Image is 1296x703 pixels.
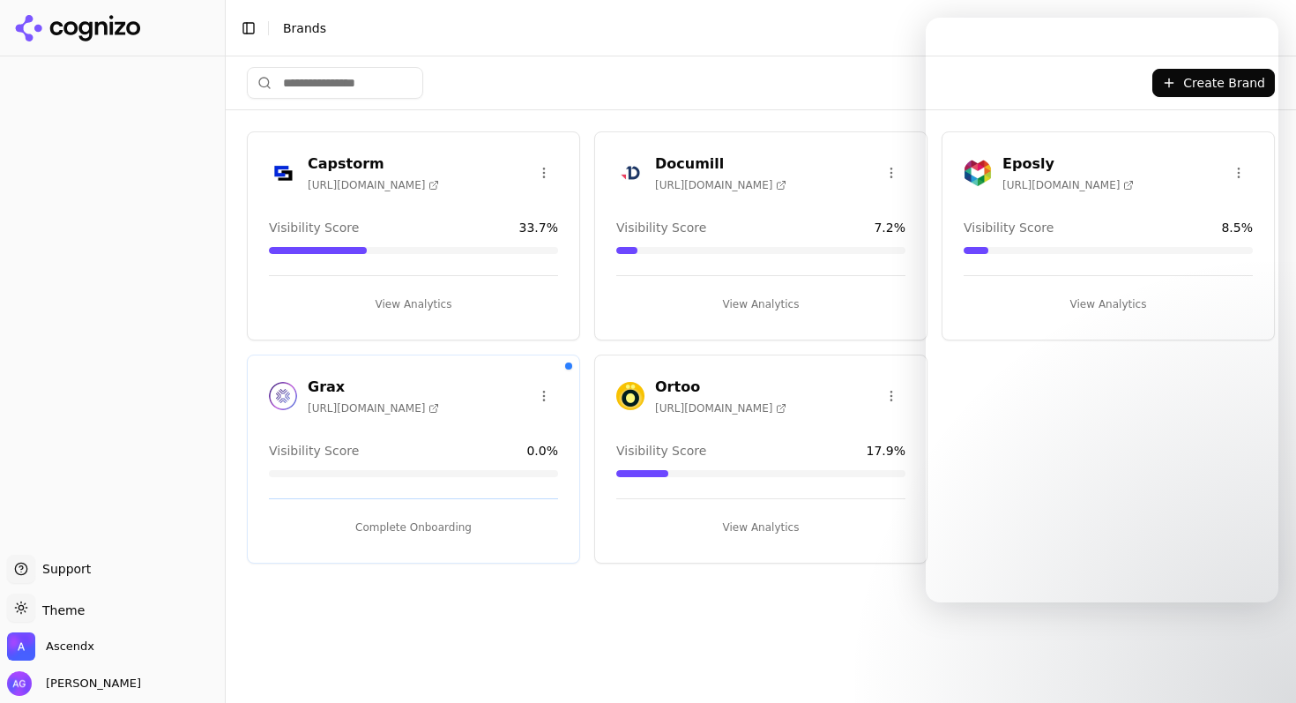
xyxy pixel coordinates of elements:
[7,671,141,696] button: Open user button
[616,290,905,318] button: View Analytics
[526,442,558,460] span: 0.0 %
[269,159,297,187] img: Capstorm
[35,560,91,578] span: Support
[269,290,558,318] button: View Analytics
[283,21,326,35] span: Brands
[308,377,439,398] h3: Grax
[1236,617,1278,659] iframe: Intercom live chat
[655,153,786,175] h3: Documill
[46,639,94,654] span: Ascendx
[308,401,439,415] span: [URL][DOMAIN_NAME]
[616,513,905,542] button: View Analytics
[269,513,558,542] button: Complete Onboarding
[655,178,786,192] span: [URL][DOMAIN_NAME]
[283,19,1247,37] nav: breadcrumb
[926,18,1278,602] iframe: Intercom live chat
[39,676,141,692] span: [PERSON_NAME]
[616,159,644,187] img: Documill
[308,178,439,192] span: [URL][DOMAIN_NAME]
[269,442,359,460] span: Visibility Score
[308,153,439,175] h3: Capstorm
[35,603,85,617] span: Theme
[616,382,644,410] img: Ortoo
[7,632,35,661] img: Ascendx
[7,671,32,696] img: Amy Grenham
[874,219,905,236] span: 7.2 %
[269,382,297,410] img: Grax
[269,219,359,236] span: Visibility Score
[655,401,786,415] span: [URL][DOMAIN_NAME]
[616,219,706,236] span: Visibility Score
[655,377,786,398] h3: Ortoo
[7,632,94,661] button: Open organization switcher
[867,442,905,460] span: 17.9 %
[519,219,558,236] span: 33.7 %
[616,442,706,460] span: Visibility Score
